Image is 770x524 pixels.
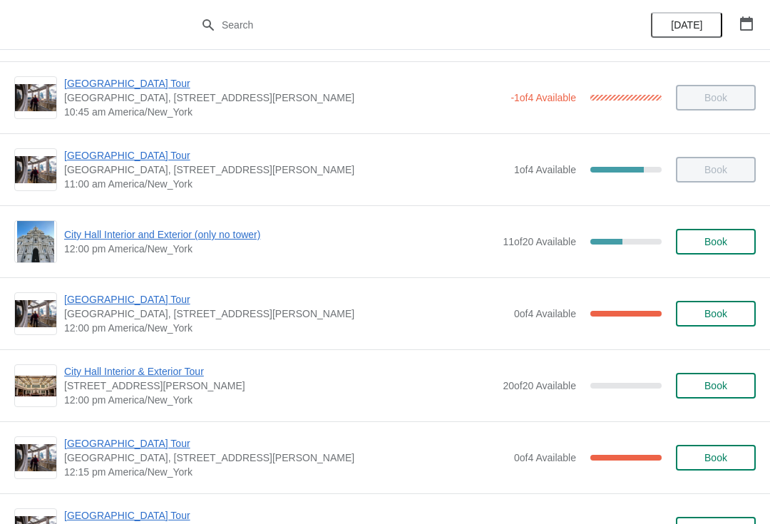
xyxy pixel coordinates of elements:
span: [GEOGRAPHIC_DATA], [STREET_ADDRESS][PERSON_NAME] [64,307,507,321]
img: City Hall Interior & Exterior Tour | 1400 John F Kennedy Boulevard, Suite 121, Philadelphia, PA, ... [15,376,56,396]
span: [GEOGRAPHIC_DATA], [STREET_ADDRESS][PERSON_NAME] [64,163,507,177]
span: 1 of 4 Available [514,164,576,175]
span: [GEOGRAPHIC_DATA] Tour [64,508,507,523]
button: Book [676,301,756,327]
span: [GEOGRAPHIC_DATA], [STREET_ADDRESS][PERSON_NAME] [64,91,503,105]
button: [DATE] [651,12,722,38]
span: [GEOGRAPHIC_DATA] Tour [64,148,507,163]
img: City Hall Tower Tour | City Hall Visitor Center, 1400 John F Kennedy Boulevard Suite 121, Philade... [15,444,56,472]
span: 0 of 4 Available [514,308,576,319]
img: City Hall Tower Tour | City Hall Visitor Center, 1400 John F Kennedy Boulevard Suite 121, Philade... [15,156,56,184]
span: -1 of 4 Available [510,92,576,103]
span: 12:15 pm America/New_York [64,465,507,479]
button: Book [676,373,756,399]
span: Book [704,236,727,247]
input: Search [221,12,577,38]
span: [GEOGRAPHIC_DATA] Tour [64,436,507,451]
span: 10:45 am America/New_York [64,105,503,119]
span: 20 of 20 Available [503,380,576,391]
img: City Hall Interior and Exterior (only no tower) | | 12:00 pm America/New_York [17,221,55,262]
span: [GEOGRAPHIC_DATA], [STREET_ADDRESS][PERSON_NAME] [64,451,507,465]
span: City Hall Interior & Exterior Tour [64,364,496,379]
button: Book [676,445,756,471]
span: 12:00 pm America/New_York [64,393,496,407]
img: City Hall Tower Tour | City Hall Visitor Center, 1400 John F Kennedy Boulevard Suite 121, Philade... [15,84,56,112]
span: Book [704,380,727,391]
span: [STREET_ADDRESS][PERSON_NAME] [64,379,496,393]
span: [GEOGRAPHIC_DATA] Tour [64,76,503,91]
span: [GEOGRAPHIC_DATA] Tour [64,292,507,307]
span: [DATE] [671,19,702,31]
span: Book [704,452,727,463]
span: 0 of 4 Available [514,452,576,463]
span: Book [704,308,727,319]
img: City Hall Tower Tour | City Hall Visitor Center, 1400 John F Kennedy Boulevard Suite 121, Philade... [15,300,56,328]
span: 11:00 am America/New_York [64,177,507,191]
span: 12:00 pm America/New_York [64,321,507,335]
span: 12:00 pm America/New_York [64,242,496,256]
button: Book [676,229,756,255]
span: City Hall Interior and Exterior (only no tower) [64,227,496,242]
span: 11 of 20 Available [503,236,576,247]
